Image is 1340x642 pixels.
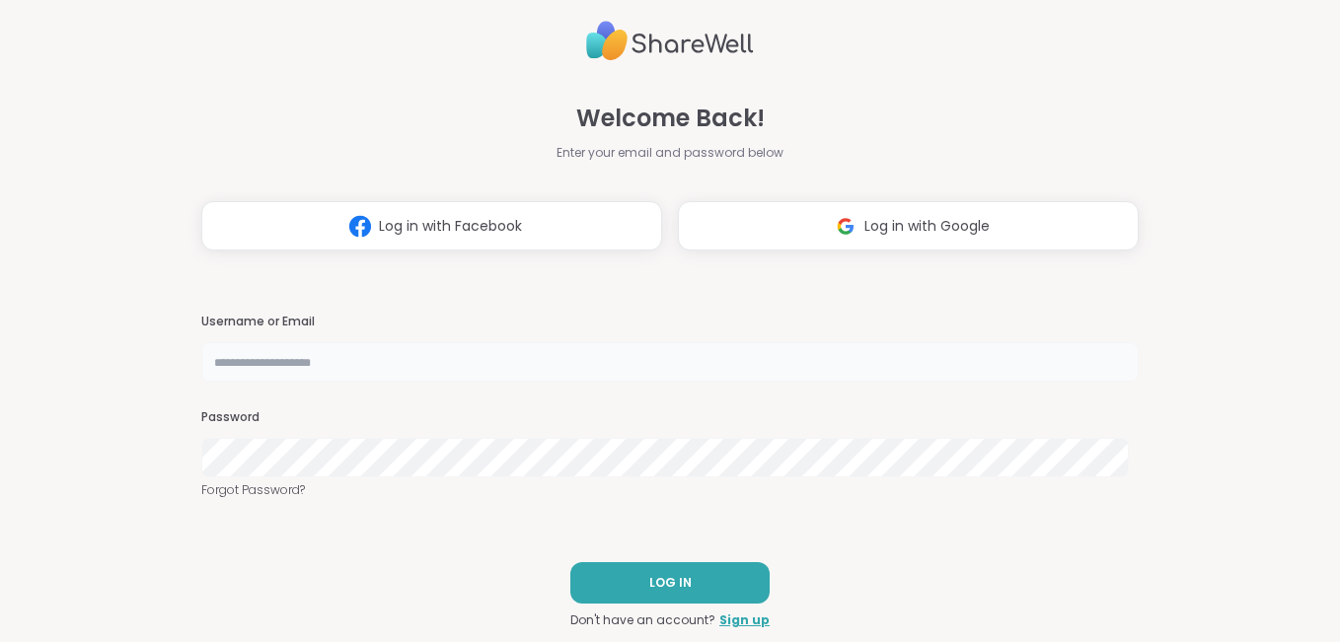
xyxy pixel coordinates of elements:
h3: Password [201,409,1140,426]
span: Log in with Google [864,216,990,237]
span: Log in with Facebook [379,216,522,237]
h3: Username or Email [201,314,1140,330]
button: Log in with Google [678,201,1139,250]
img: ShareWell Logo [586,13,754,69]
span: Don't have an account? [570,611,715,629]
span: Enter your email and password below [557,144,783,162]
img: ShareWell Logomark [341,208,379,245]
span: Welcome Back! [576,101,765,136]
span: LOG IN [649,574,692,592]
img: ShareWell Logomark [827,208,864,245]
a: Sign up [719,611,770,629]
a: Forgot Password? [201,481,1140,499]
button: Log in with Facebook [201,201,662,250]
button: LOG IN [570,562,770,604]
